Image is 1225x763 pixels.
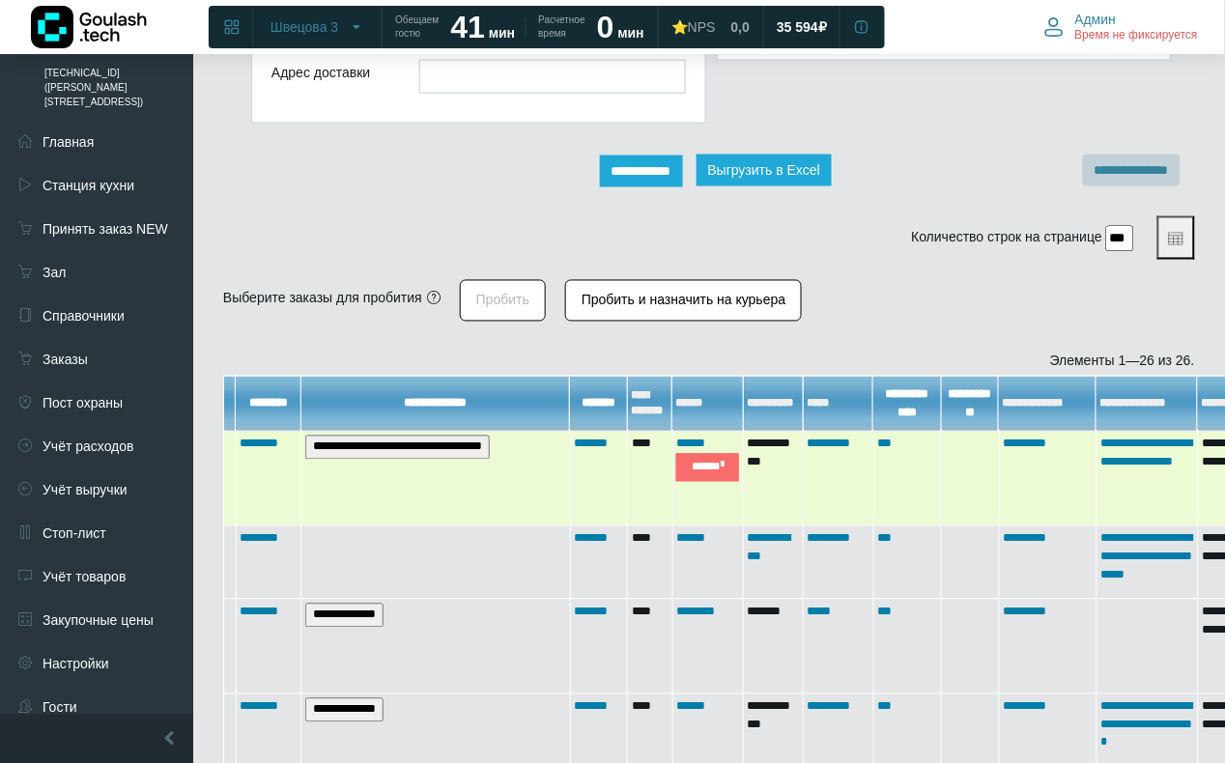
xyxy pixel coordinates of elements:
[450,10,485,44] strong: 41
[818,18,827,36] span: ₽
[223,352,1195,372] div: Элементы 1—26 из 26.
[31,6,147,48] img: Логотип компании Goulash.tech
[731,18,750,36] span: 0,0
[460,280,546,322] button: Пробить
[597,10,614,44] strong: 0
[271,18,338,36] span: Швецова 3
[223,289,422,309] div: Выберите заказы для пробития
[912,228,1103,248] label: Количество строк на странице
[697,155,833,186] button: Выгрузить в Excel
[565,280,802,322] button: Пробить и назначить на курьера
[777,18,818,36] span: 35 594
[671,18,716,36] div: ⭐
[1075,28,1198,43] span: Время не фиксируется
[538,14,584,41] span: Расчетное время
[257,60,405,94] div: Адрес доставки
[688,19,716,35] span: NPS
[395,14,439,41] span: Обещаем гостю
[384,10,656,44] a: Обещаем гостю 41 мин Расчетное время 0 мин
[489,25,515,41] span: мин
[660,10,761,44] a: ⭐NPS 0,0
[765,10,839,44] a: 35 594 ₽
[618,25,644,41] span: мин
[1033,7,1210,47] button: Админ Время не фиксируется
[259,12,376,42] button: Швецова 3
[1075,11,1117,28] span: Админ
